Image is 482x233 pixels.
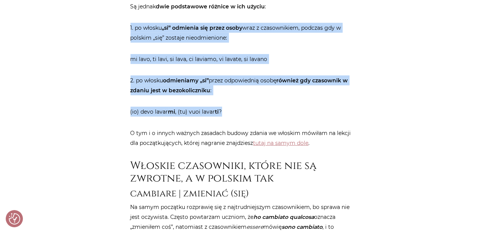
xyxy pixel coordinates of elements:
[9,213,20,225] img: Revisit consent button
[131,76,352,95] p: 2. po włosku przez odpowiednią osobę :
[282,223,323,230] em: sono cambiato
[162,24,243,31] strong: „si” odmienia się przez osoby
[131,188,352,199] h3: cambiare | zmieniać (się)
[156,3,265,10] strong: dwie podstawowe różnice w ich użyciu
[131,23,352,43] p: 1. po włosku wraz z czasownikiem, podczas gdy w polskim „się” zostaje nieodmienione:
[163,77,209,84] strong: odmieniamy „si”
[131,77,348,94] strong: również gdy czasownik w zdaniu jest w bezokoliczniku
[253,140,309,146] a: tutaj na samym dole (otwiera się na nowej zakładce)
[131,107,352,117] p: (io) devo lavar , (tu) vuoi lavar ?
[247,223,264,230] em: essere
[131,128,352,148] p: O tym i o innych ważnych zasadach budowy zdania we włoskim mówiłam na lekcji dla początkujących, ...
[131,159,352,185] h2: Włoskie czasowniki, które nie są zwrotne, a w polskim tak
[131,2,352,11] p: Są jednak :
[131,54,352,64] p: mi lavo, ti lavi, si lava, ci laviamo, vi lavate, si lavano
[254,214,314,220] em: ho cambiato qualcosa
[215,108,219,115] strong: ti
[168,108,176,115] strong: mi
[9,213,20,225] button: Preferencje co do zgód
